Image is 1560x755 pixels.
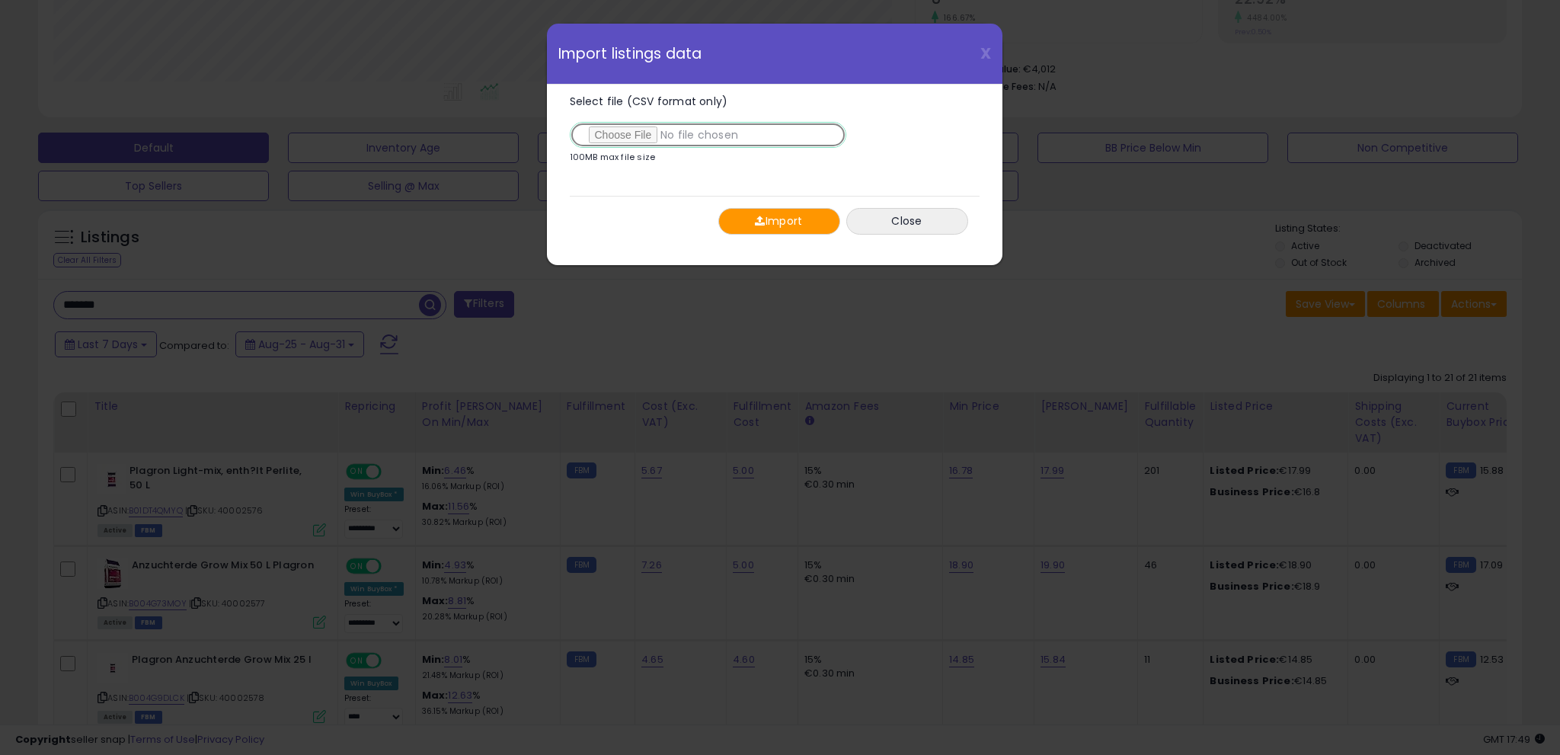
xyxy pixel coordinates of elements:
button: Close [846,208,968,235]
span: Select file (CSV format only) [570,94,728,109]
span: X [980,43,991,64]
button: Import [718,208,840,235]
p: 100MB max file size [570,153,656,162]
span: Import listings data [558,46,702,61]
